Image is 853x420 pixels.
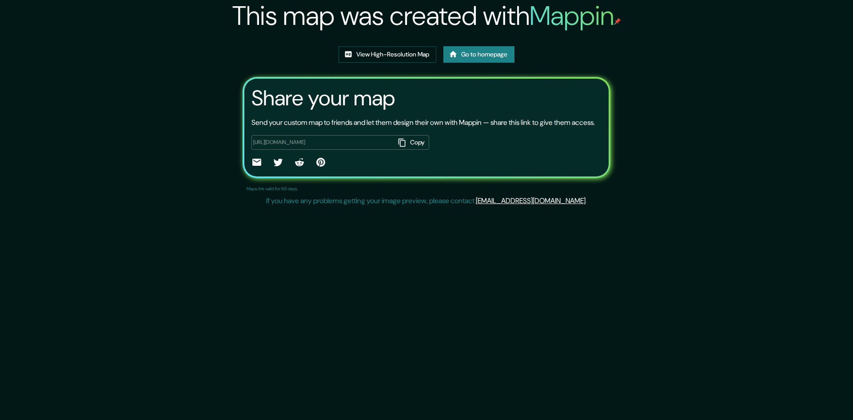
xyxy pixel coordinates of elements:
img: mappin-pin [614,18,621,25]
button: Copy [395,135,429,150]
a: Go to homepage [443,46,514,63]
iframe: Help widget launcher [774,385,843,410]
h3: Share your map [251,86,395,111]
p: If you have any problems getting your image preview, please contact . [266,196,587,206]
a: [EMAIL_ADDRESS][DOMAIN_NAME] [476,196,586,205]
p: Maps link valid for 60 days. [247,185,298,192]
p: Send your custom map to friends and let them design their own with Mappin — share this link to gi... [251,117,595,128]
a: View High-Resolution Map [339,46,436,63]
